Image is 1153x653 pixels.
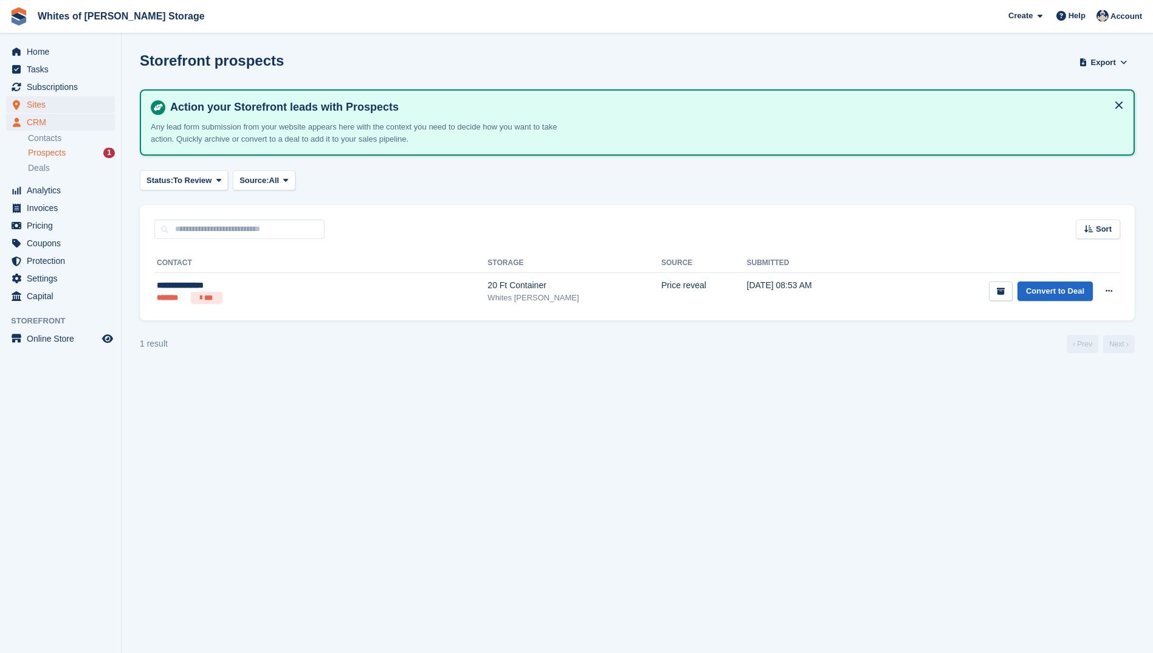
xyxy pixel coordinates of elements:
[6,61,115,78] a: menu
[27,235,100,252] span: Coupons
[28,133,115,144] a: Contacts
[27,43,100,60] span: Home
[146,174,173,187] span: Status:
[239,174,269,187] span: Source:
[6,182,115,199] a: menu
[1017,282,1093,302] a: Convert to Deal
[28,162,50,174] span: Deals
[6,270,115,287] a: menu
[27,217,100,234] span: Pricing
[6,43,115,60] a: menu
[151,121,576,145] p: Any lead form submission from your website appears here with the context you need to decide how y...
[269,174,280,187] span: All
[747,254,871,273] th: Submitted
[6,252,115,269] a: menu
[233,170,295,190] button: Source: All
[27,270,100,287] span: Settings
[11,315,121,327] span: Storefront
[6,330,115,347] a: menu
[487,279,661,292] div: 20 Ft Container
[33,6,210,26] a: Whites of [PERSON_NAME] Storage
[100,331,115,346] a: Preview store
[27,114,100,131] span: CRM
[487,292,661,304] div: Whites [PERSON_NAME]
[1064,335,1137,353] nav: Page
[661,254,747,273] th: Source
[6,78,115,95] a: menu
[27,182,100,199] span: Analytics
[6,235,115,252] a: menu
[747,273,871,311] td: [DATE] 08:53 AM
[1069,10,1086,22] span: Help
[6,96,115,113] a: menu
[6,288,115,305] a: menu
[1067,335,1098,353] a: Previous
[27,96,100,113] span: Sites
[1110,10,1142,22] span: Account
[6,199,115,216] a: menu
[140,337,168,350] div: 1 result
[661,273,747,311] td: Price reveal
[6,217,115,234] a: menu
[140,52,284,69] h1: Storefront prospects
[1008,10,1033,22] span: Create
[173,174,212,187] span: To Review
[487,254,661,273] th: Storage
[27,288,100,305] span: Capital
[1103,335,1135,353] a: Next
[10,7,28,26] img: stora-icon-8386f47178a22dfd0bd8f6a31ec36ba5ce8667c1dd55bd0f319d3a0aa187defe.svg
[140,170,228,190] button: Status: To Review
[154,254,487,273] th: Contact
[27,330,100,347] span: Online Store
[27,61,100,78] span: Tasks
[103,148,115,158] div: 1
[28,147,115,159] a: Prospects 1
[1091,57,1116,69] span: Export
[165,100,1124,114] h4: Action your Storefront leads with Prospects
[1076,52,1130,72] button: Export
[6,114,115,131] a: menu
[27,252,100,269] span: Protection
[1096,10,1109,22] img: Wendy
[27,78,100,95] span: Subscriptions
[27,199,100,216] span: Invoices
[28,147,66,159] span: Prospects
[28,162,115,174] a: Deals
[1096,223,1112,235] span: Sort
